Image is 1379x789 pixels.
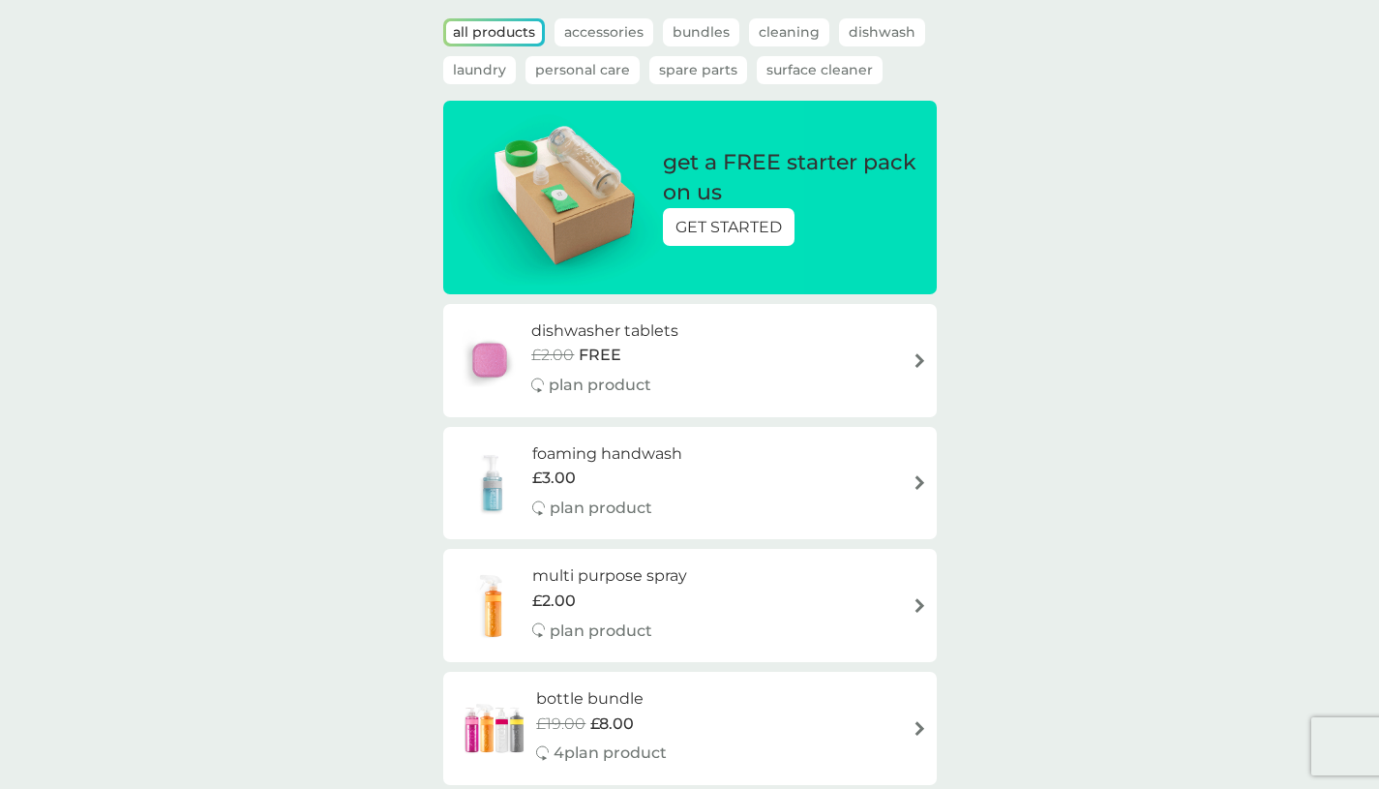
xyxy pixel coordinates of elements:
p: plan product [549,373,651,398]
p: 4 plan product [554,741,667,766]
h6: multi purpose spray [532,563,687,589]
span: FREE [579,343,621,368]
button: Laundry [443,56,516,84]
p: plan product [550,619,652,644]
button: Cleaning [749,18,829,46]
h6: dishwasher tablets [531,319,678,344]
span: £3.00 [532,466,576,491]
p: GET STARTED [675,215,782,240]
img: arrow right [913,475,927,490]
button: Dishwash [839,18,925,46]
span: £19.00 [536,712,585,737]
img: foaming handwash [453,449,532,517]
button: Surface Cleaner [757,56,883,84]
p: get a FREE starter pack on us [663,148,917,208]
img: arrow right [913,598,927,613]
button: all products [446,21,542,44]
h6: foaming handwash [532,441,682,467]
h6: bottle bundle [536,686,667,712]
button: Bundles [663,18,739,46]
img: dishwasher tablets [453,326,526,394]
img: multi purpose spray [453,572,532,640]
p: plan product [550,496,652,521]
img: bottle bundle [453,695,537,763]
button: Personal Care [525,56,640,84]
img: arrow right [913,721,927,736]
button: Spare Parts [649,56,747,84]
span: £8.00 [590,712,634,737]
span: £2.00 [532,589,576,614]
button: Accessories [555,18,653,46]
img: arrow right [913,353,927,368]
span: £2.00 [531,343,574,368]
